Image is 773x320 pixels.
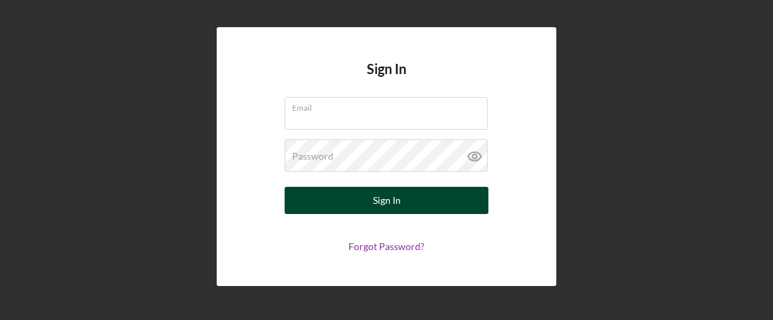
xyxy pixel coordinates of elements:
h4: Sign In [367,61,406,97]
a: Forgot Password? [348,241,425,252]
div: Sign In [373,187,401,214]
label: Password [292,151,334,162]
button: Sign In [285,187,488,214]
label: Email [292,98,488,113]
